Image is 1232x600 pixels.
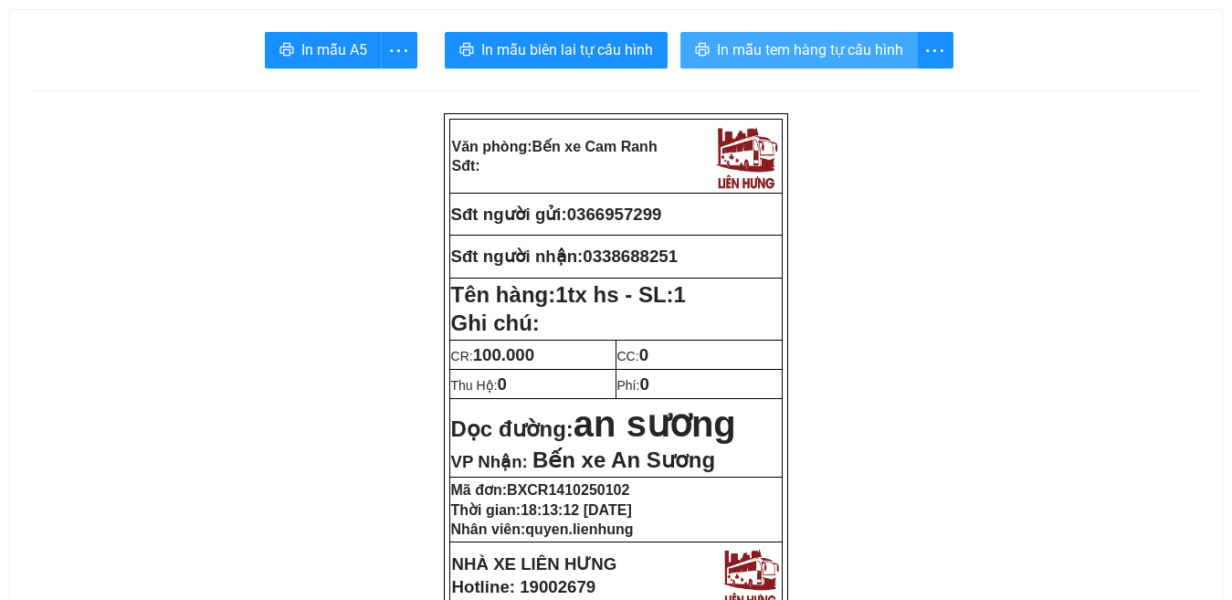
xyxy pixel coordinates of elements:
[451,247,584,266] strong: Sđt người nhận:
[507,482,629,498] span: BXCR1410250102
[451,311,540,335] span: Ghi chú:
[532,447,715,472] span: Bến xe An Sương
[717,38,903,61] span: In mẫu tem hàng tự cấu hình
[452,158,480,174] strong: Sđt:
[674,282,686,307] span: 1
[639,374,648,394] span: 0
[452,554,617,574] strong: NHÀ XE LIÊN HƯNG
[451,349,535,363] span: CR:
[567,205,662,224] span: 0366957299
[918,39,953,62] span: more
[451,205,567,224] strong: Sđt người gửi:
[498,374,507,394] span: 0
[452,577,596,596] strong: Hotline: 19002679
[279,42,294,59] span: printer
[583,247,678,266] span: 0338688251
[459,42,474,59] span: printer
[574,404,736,444] span: an sương
[451,282,686,307] strong: Tên hàng:
[451,416,736,441] strong: Dọc đường:
[451,521,634,537] strong: Nhân viên:
[617,378,649,393] span: Phí:
[265,32,382,68] button: printerIn mẫu A5
[381,32,417,68] button: more
[695,42,710,59] span: printer
[639,345,648,364] span: 0
[711,121,781,191] img: logo
[481,38,653,61] span: In mẫu biên lai tự cấu hình
[473,345,534,364] span: 100.000
[445,32,668,68] button: printerIn mẫu biên lai tự cấu hình
[521,502,632,518] span: 18:13:12 [DATE]
[382,39,416,62] span: more
[452,139,658,154] strong: Văn phòng:
[451,452,528,471] span: VP Nhận:
[532,139,658,154] span: Bến xe Cam Ranh
[617,349,649,363] span: CC:
[525,521,633,537] span: quyen.lienhung
[451,482,630,498] strong: Mã đơn:
[680,32,918,68] button: printerIn mẫu tem hàng tự cấu hình
[555,282,686,307] span: 1tx hs - SL:
[451,378,507,393] span: Thu Hộ:
[451,502,632,518] strong: Thời gian:
[917,32,953,68] button: more
[301,38,367,61] span: In mẫu A5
